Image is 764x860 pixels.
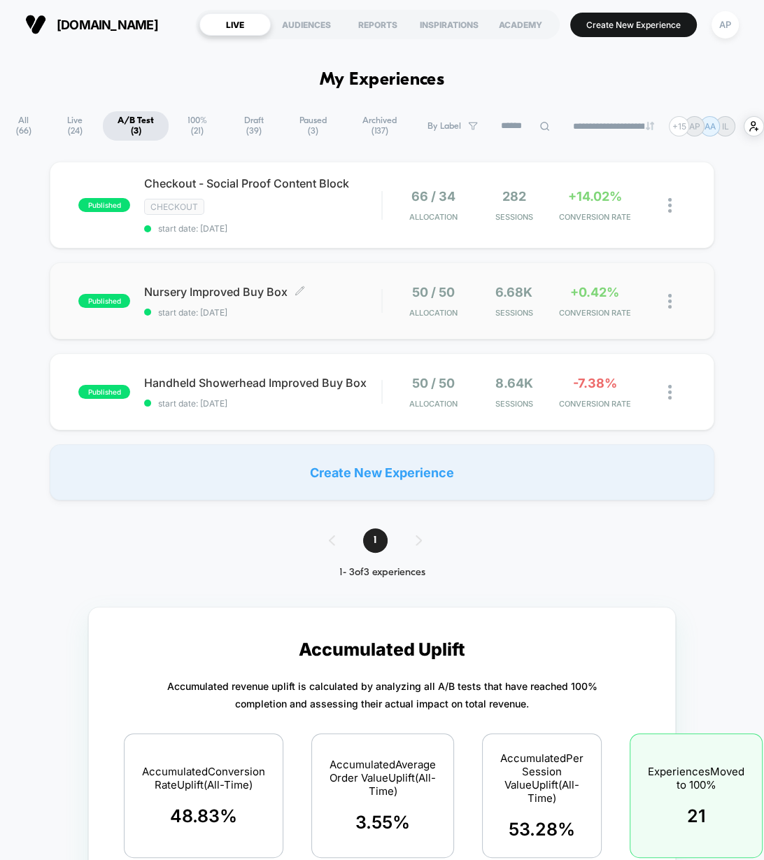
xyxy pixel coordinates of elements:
[509,819,575,840] span: 53.28 %
[284,111,342,141] span: Paused ( 3 )
[570,13,697,37] button: Create New Experience
[355,812,410,833] span: 3.55 %
[411,189,455,204] span: 66 / 34
[144,376,381,390] span: Handheld Showerhead Improved Buy Box
[712,11,739,38] div: AP
[167,677,597,712] p: Accumulated revenue uplift is calculated by analyzing all A/B tests that have reached 100% comple...
[144,223,381,234] span: start date: [DATE]
[485,13,556,36] div: ACADEMY
[142,765,265,791] span: Accumulated Conversion Rate Uplift (All-Time)
[495,376,533,390] span: 8.64k
[78,294,130,308] span: published
[315,567,450,579] div: 1 - 3 of 3 experiences
[558,399,632,409] span: CONVERSION RATE
[50,444,714,500] div: Create New Experience
[144,199,204,215] span: CHECKOUT
[78,198,130,212] span: published
[412,285,455,299] span: 50 / 50
[668,385,672,400] img: close
[413,13,485,36] div: INSPIRATIONS
[25,14,46,35] img: Visually logo
[144,285,381,299] span: Nursery Improved Buy Box
[342,13,413,36] div: REPORTS
[477,399,551,409] span: Sessions
[669,116,689,136] div: + 15
[646,122,654,130] img: end
[144,176,381,190] span: Checkout - Social Proof Content Block
[568,189,622,204] span: +14.02%
[144,398,381,409] span: start date: [DATE]
[409,212,458,222] span: Allocation
[144,307,381,318] span: start date: [DATE]
[57,17,158,32] span: [DOMAIN_NAME]
[477,308,551,318] span: Sessions
[668,294,672,309] img: close
[103,111,169,141] span: A/B Test ( 3 )
[668,198,672,213] img: close
[558,212,632,222] span: CONVERSION RATE
[344,111,415,141] span: Archived ( 137 )
[648,765,744,791] span: Experiences Moved to 100%
[226,111,282,141] span: Draft ( 39 )
[707,10,743,39] button: AP
[502,189,526,204] span: 282
[21,13,162,36] button: [DOMAIN_NAME]
[199,13,271,36] div: LIVE
[320,70,445,90] h1: My Experiences
[704,121,715,132] p: AA
[50,111,101,141] span: Live ( 24 )
[363,528,388,553] span: 1
[686,805,705,826] span: 21
[427,121,461,132] span: By Label
[412,376,455,390] span: 50 / 50
[558,308,632,318] span: CONVERSION RATE
[299,639,465,660] p: Accumulated Uplift
[78,385,130,399] span: published
[477,212,551,222] span: Sessions
[171,111,224,141] span: 100% ( 21 )
[170,805,237,826] span: 48.83 %
[500,752,583,805] span: Accumulated Per Session Value Uplift (All-Time)
[573,376,617,390] span: -7.38%
[721,121,728,132] p: IL
[495,285,532,299] span: 6.68k
[409,308,458,318] span: Allocation
[271,13,342,36] div: AUDIENCES
[330,758,436,798] span: Accumulated Average Order Value Uplift (All-Time)
[409,399,458,409] span: Allocation
[688,121,700,132] p: AP
[570,285,619,299] span: +0.42%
